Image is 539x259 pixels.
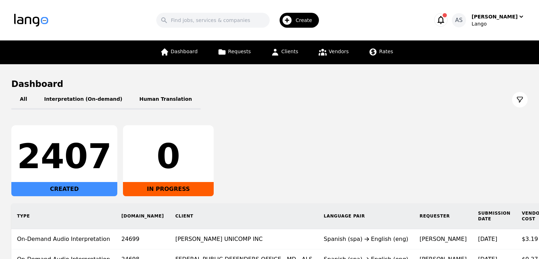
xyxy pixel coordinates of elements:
[228,49,251,54] span: Requests
[170,203,318,229] th: Client
[129,139,208,173] div: 0
[156,13,270,28] input: Find jobs, services & companies
[281,49,298,54] span: Clients
[512,92,528,108] button: Filter
[364,40,397,64] a: Rates
[379,49,393,54] span: Rates
[11,90,35,110] button: All
[296,17,317,24] span: Create
[156,40,202,64] a: Dashboard
[131,90,201,110] button: Human Translation
[414,229,472,249] td: [PERSON_NAME]
[324,235,409,243] div: Spanish (spa) English (eng)
[11,229,116,249] td: On-Demand Audio Interpretation
[452,13,525,27] button: AS[PERSON_NAME]Lango
[478,236,497,242] time: [DATE]
[414,203,472,229] th: Requester
[11,203,116,229] th: Type
[472,20,525,27] div: Lango
[35,90,131,110] button: Interpretation (On-demand)
[116,229,170,249] td: 24699
[11,182,117,196] div: CREATED
[17,139,112,173] div: 2407
[266,40,303,64] a: Clients
[472,203,516,229] th: Submission Date
[472,13,518,20] div: [PERSON_NAME]
[329,49,349,54] span: Vendors
[123,182,214,196] div: IN PROGRESS
[116,203,170,229] th: [DOMAIN_NAME]
[455,16,462,24] span: AS
[171,49,198,54] span: Dashboard
[318,203,414,229] th: Language Pair
[14,14,48,27] img: Logo
[170,229,318,249] td: [PERSON_NAME] UNICOMP INC
[213,40,255,64] a: Requests
[270,10,323,31] button: Create
[11,78,528,90] h1: Dashboard
[314,40,353,64] a: Vendors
